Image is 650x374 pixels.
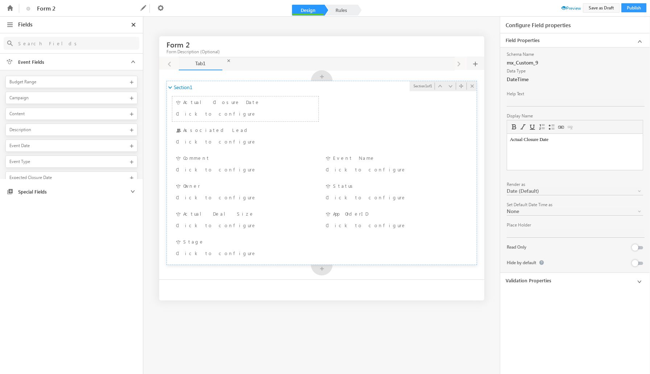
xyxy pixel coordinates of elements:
div: Click to configure [176,165,290,174]
i: Toggle Panel [6,21,14,29]
i: Remove Field [458,154,466,162]
span: Section1 [174,84,192,91]
i: Search Fields [6,39,14,47]
h3: Form 2 [166,38,190,51]
i: Remove Field [308,210,317,218]
div: Display Name [507,113,643,119]
button: Publish [621,3,646,12]
div: Click to configure [176,137,410,146]
div: Click to configure [326,221,440,229]
i: Remove Field [458,182,466,190]
a: Rules [325,5,357,16]
li: Click to Edit [22,1,129,15]
i: Remove Field [308,182,317,190]
li: Settings [152,1,172,17]
i: Remove Field [308,238,317,246]
div: Hide by default [507,259,620,270]
div: Click to configure [326,193,440,201]
i: Decrease [300,238,308,246]
a: Tab1 [179,57,222,70]
span: Special Fields [15,188,92,195]
a: Unlink [567,123,575,131]
div: Click to Edit [25,5,126,12]
span: Click to Edit [25,5,126,11]
button: Save as Draft [583,3,620,13]
div: Move Down [445,82,456,90]
i: Remove Field [458,210,466,218]
i: Increase [441,154,450,162]
div: Event Type [9,158,123,165]
div: Configure Field properties [506,22,630,28]
div: Click to configure [176,193,290,201]
div: Place Holder [507,222,643,228]
a: Link [557,123,565,131]
i: Increase [292,154,300,162]
span: Event Fields [15,59,92,65]
a: Validation Properties [500,274,650,287]
i: Decrease [300,154,308,162]
div: Read Only [507,244,620,254]
div: Delete [467,82,476,90]
a: Italic [519,123,527,131]
div: Form Description (Optional) [166,49,220,55]
a: Insert/Remove Numbered List [538,123,546,131]
div: + [311,70,333,86]
div: Schema Name [507,51,643,58]
span: Preview [561,5,581,11]
div: Event Date [9,142,123,149]
i: Increase [292,210,300,218]
div: Click to configure [176,109,290,118]
span: Section of [414,83,432,91]
i: Decrease [450,182,458,190]
i: Increase [292,182,300,190]
div: Expected Closure Date [9,174,123,181]
div: mx_Custom_9 [507,58,643,68]
a: Underline [529,123,537,131]
li: Publish [621,1,646,12]
a: Bold [510,123,518,131]
i: Decrease [450,154,458,162]
span: 1 [425,83,427,91]
a: Insert/Remove Bulleted List [548,123,556,131]
i: Decrease [300,98,308,107]
i: Decrease [300,182,308,190]
div: Help Text [507,91,643,97]
iframe: Rich Text Editor,display-name-control-field-properties-input [507,134,643,170]
li: Preview [561,1,581,10]
span: Date (Default) [507,188,625,194]
div: Content [9,111,123,117]
div: Move Up [435,82,445,90]
div: Set Default Date Time as [507,201,643,208]
div: Move [456,82,467,90]
a: Design [292,5,324,16]
i: Decrease [450,210,458,218]
div: Data Type [507,68,643,74]
div: Campaign [9,95,123,101]
div: DateTime [507,74,643,84]
a: None [507,207,643,216]
i: Remove Field [308,154,317,162]
a: Section1 [167,81,193,93]
span: None [507,208,625,215]
span: 1 [430,83,432,91]
i: Remove Field [308,98,317,107]
div: Click to configure [176,221,290,229]
i: Increase [292,238,300,246]
div: Click to configure [326,165,440,174]
i: Increase [441,182,450,190]
span: Click to Edit [131,4,140,10]
div: Render as [507,181,643,188]
div: + [311,265,333,275]
li: Home [4,1,16,14]
a: Date (Default) [507,187,643,195]
span: Settings [156,5,169,11]
li: Save [583,1,620,13]
i: Decrease [300,210,308,218]
i: Increase [441,210,450,218]
li: Click to Edit [129,1,142,14]
input: Search Fields [15,39,118,48]
span: Home [5,4,15,10]
div: Budget Range [9,79,123,85]
div: Click to configure [176,249,290,257]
